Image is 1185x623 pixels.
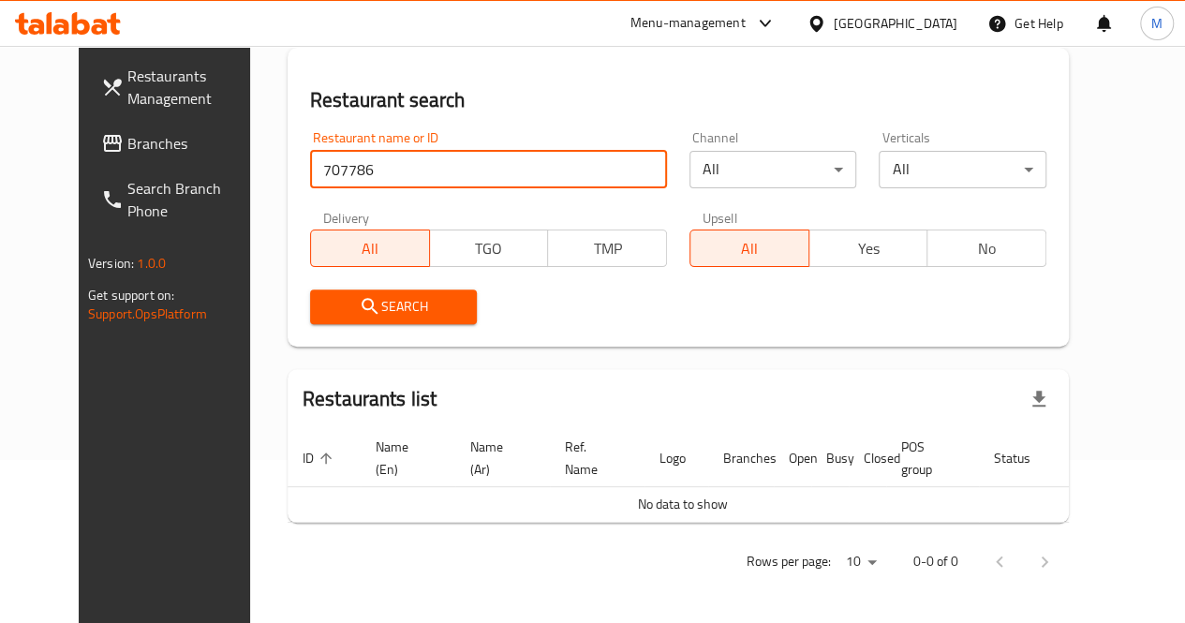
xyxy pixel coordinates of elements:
[698,235,802,262] span: All
[901,436,956,481] span: POS group
[127,65,261,110] span: Restaurants Management
[811,430,849,487] th: Busy
[689,230,809,267] button: All
[288,430,1142,523] table: enhanced table
[703,211,737,224] label: Upsell
[817,235,921,262] span: Yes
[926,230,1046,267] button: No
[310,86,1046,114] h2: Restaurant search
[565,436,622,481] span: Ref. Name
[849,430,886,487] th: Closed
[470,436,527,481] span: Name (Ar)
[1016,377,1061,422] div: Export file
[137,251,166,275] span: 1.0.0
[747,550,831,573] p: Rows per page:
[88,302,207,326] a: Support.OpsPlatform
[88,251,134,275] span: Version:
[774,430,811,487] th: Open
[318,235,422,262] span: All
[555,235,659,262] span: TMP
[437,235,541,262] span: TGO
[913,550,958,573] p: 0-0 of 0
[838,548,883,576] div: Rows per page:
[547,230,667,267] button: TMP
[644,430,708,487] th: Logo
[88,283,174,307] span: Get support on:
[429,230,549,267] button: TGO
[994,447,1055,469] span: Status
[303,385,437,413] h2: Restaurants list
[808,230,928,267] button: Yes
[376,436,433,481] span: Name (En)
[1151,13,1163,34] span: M
[325,295,463,319] span: Search
[310,230,430,267] button: All
[637,492,727,516] span: No data to show
[935,235,1039,262] span: No
[630,12,746,35] div: Menu-management
[310,151,667,188] input: Search for restaurant name or ID..
[708,430,774,487] th: Branches
[86,121,276,166] a: Branches
[879,151,1046,188] div: All
[323,211,370,224] label: Delivery
[86,166,276,233] a: Search Branch Phone
[127,132,261,155] span: Branches
[86,53,276,121] a: Restaurants Management
[127,177,261,222] span: Search Branch Phone
[689,151,857,188] div: All
[310,289,478,324] button: Search
[834,13,957,34] div: [GEOGRAPHIC_DATA]
[303,447,338,469] span: ID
